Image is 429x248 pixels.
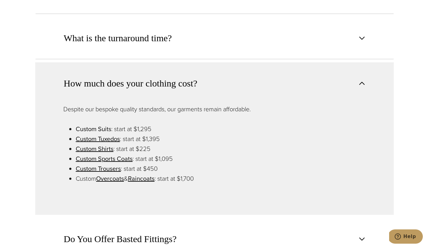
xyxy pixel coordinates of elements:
a: Custom Sports Coats [76,154,133,163]
li: : start at $1,395 [76,134,366,144]
button: How much does your clothing cost? [35,62,394,104]
li: : start at $1,095 [76,154,366,164]
li: : start at $1,295 [76,124,366,134]
p: Despite our bespoke quality standards, our garments remain affordable. [63,104,366,114]
iframe: Opens a widget where you can chat to one of our agents [389,229,423,245]
span: Do You Offer Basted Fittings? [64,232,176,246]
button: What is the turnaround time? [35,17,394,59]
a: Overcoats [96,174,124,183]
a: Custom Shirts [76,144,113,153]
a: Raincoats [128,174,155,183]
a: Custom Suits [76,124,111,134]
div: How much does your clothing cost? [35,104,394,215]
span: How much does your clothing cost? [64,77,197,90]
a: Custom Tuxedos [76,134,120,144]
span: What is the turnaround time? [64,31,172,45]
a: Custom Trousers [76,164,121,173]
li: Custom & : start at $1,700 [76,174,366,184]
li: : start at $225 [76,144,366,154]
li: : start at $450 [76,164,366,174]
